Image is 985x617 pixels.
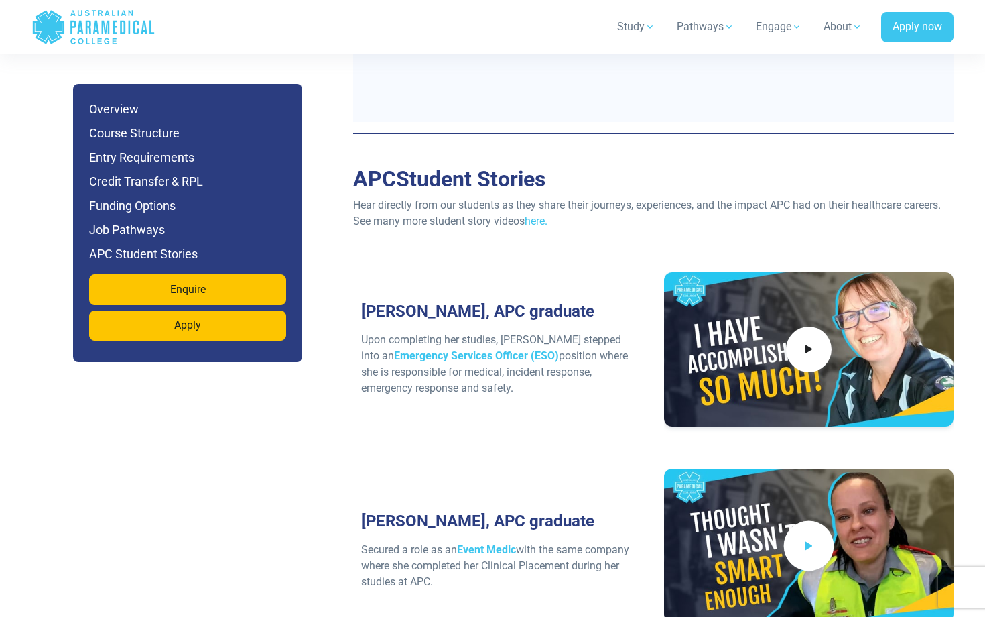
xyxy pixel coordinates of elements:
a: About [815,8,870,46]
a: Student Stories [396,166,545,192]
a: Apply now [881,12,954,43]
a: Australian Paramedical College [31,5,155,49]
a: Pathways [669,8,742,46]
h3: [PERSON_NAME], APC graduate [353,512,643,531]
h2: APC [353,166,954,192]
a: Study [609,8,663,46]
p: Upon completing her studies, [PERSON_NAME] stepped into an position where she is responsible for ... [361,332,635,396]
p: Secured a role as an with the same company where she completed her Clinical Placement during her ... [361,542,635,590]
h3: [PERSON_NAME], APC graduate [353,302,643,321]
a: Emergency Services Officer (ESO) [394,349,559,362]
p: Hear directly from our students as they share their journeys, experiences, and the impact APC had... [353,197,954,229]
a: Engage [748,8,810,46]
a: Event Medic [457,543,516,556]
a: here. [525,215,547,227]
